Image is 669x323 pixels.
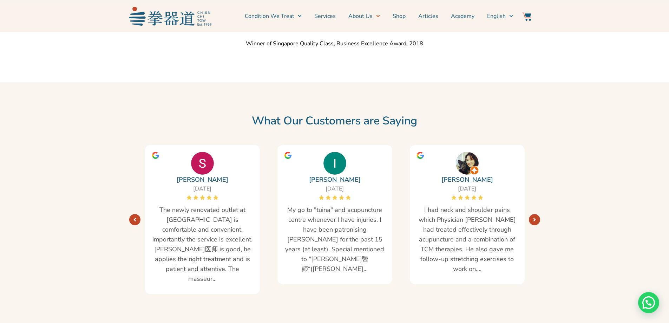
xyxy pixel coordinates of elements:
img: Sharon Lim [191,152,214,175]
a: About Us [348,7,380,25]
a: [PERSON_NAME] [309,175,361,185]
a: Next [529,214,540,225]
img: Li-Ling Sitoh [456,152,479,175]
span: My go to "tuina" and acupuncture centre whenever I have injuries. I have been patronising [PERSON... [284,205,385,274]
h2: What Our Customers are Saying [133,114,537,128]
a: [PERSON_NAME] [177,175,228,185]
a: Shop [393,7,406,25]
span: English [487,12,506,20]
a: Services [314,7,336,25]
img: Ivy Tan [323,152,346,175]
nav: Menu [215,7,513,25]
a: [PERSON_NAME] [441,175,493,185]
span: [DATE] [326,185,344,193]
a: Academy [451,7,474,25]
span: [DATE] [193,185,211,193]
a: English [487,7,513,25]
a: Condition We Treat [245,7,302,25]
a: Next [129,214,140,225]
img: Website Icon-03 [523,12,531,21]
a: Articles [418,7,438,25]
p: Winner of Singapore Quality Class, Business Excellence Award, 2018 [133,39,537,48]
span: I had neck and shoulder pains which Physician [PERSON_NAME] had treated effectively through acupu... [417,205,518,274]
span: The newly renovated outlet at [GEOGRAPHIC_DATA] is comfortable and convenient, importantly the se... [152,205,253,284]
span: [DATE] [458,185,476,193]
